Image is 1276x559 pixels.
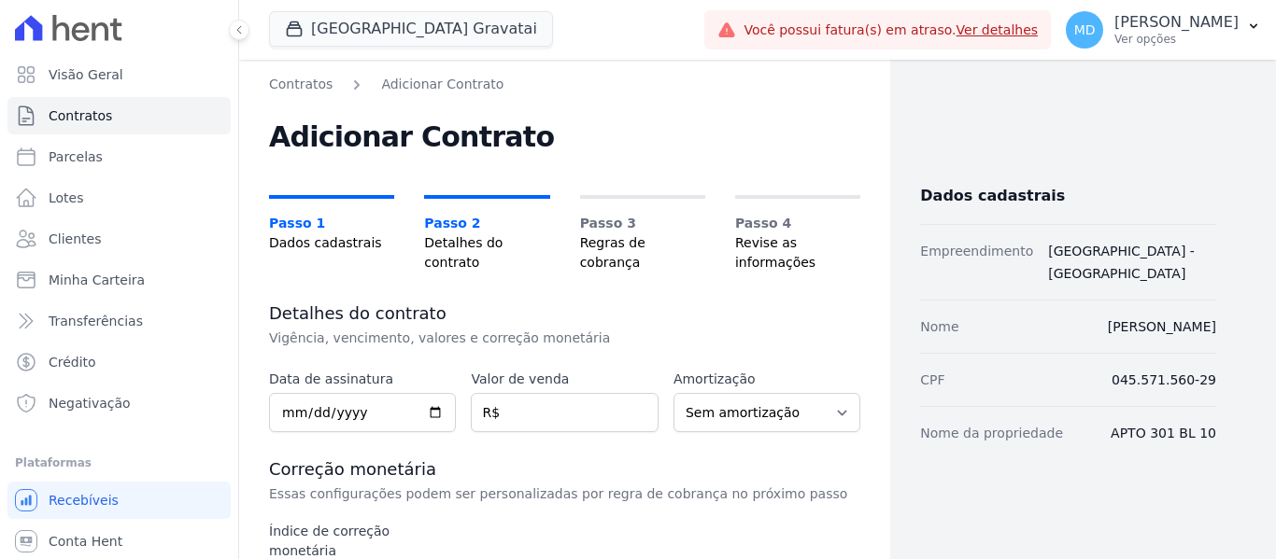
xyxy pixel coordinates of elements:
[1051,4,1276,56] button: MD [PERSON_NAME] Ver opções
[744,21,1038,40] span: Você possui fatura(s) em atraso.
[15,452,223,474] div: Plataformas
[49,230,101,248] span: Clientes
[269,11,553,47] button: [GEOGRAPHIC_DATA] Gravatai
[673,370,860,389] label: Amortização
[580,214,705,233] span: Passo 3
[471,370,658,389] label: Valor de venda
[381,75,503,94] a: Adicionar Contrato
[49,394,131,412] span: Negativação
[269,195,860,273] nav: Progress
[735,214,860,233] span: Passo 4
[269,124,860,150] h2: Adicionar Contrato
[957,22,1039,37] a: Ver detalhes
[424,233,549,273] span: Detalhes do contrato
[920,369,944,391] dt: CPF
[49,106,112,125] span: Contratos
[49,312,143,330] span: Transferências
[580,233,705,273] span: Regras de cobrança
[920,315,958,338] dt: Nome
[49,532,122,551] span: Conta Hent
[920,183,1216,209] h3: Dados cadastrais
[7,220,231,258] a: Clientes
[7,97,231,134] a: Contratos
[920,422,1063,444] dt: Nome da propriedade
[269,370,456,389] label: Data de assinatura
[1114,13,1239,32] p: [PERSON_NAME]
[49,491,119,510] span: Recebíveis
[49,271,145,289] span: Minha Carteira
[7,56,231,93] a: Visão Geral
[7,261,231,299] a: Minha Carteira
[269,233,394,253] span: Dados cadastrais
[7,384,231,422] a: Negativação
[269,214,394,233] span: Passo 1
[49,147,103,166] span: Parcelas
[269,75,860,94] nav: Breadcrumb
[269,75,333,94] a: Contratos
[920,240,1033,285] dt: Empreendimento
[269,328,860,347] p: Vigência, vencimento, valores e correção monetária
[1048,240,1216,285] dd: [GEOGRAPHIC_DATA] - [GEOGRAPHIC_DATA]
[1112,369,1216,391] dd: 045.571.560-29
[49,189,84,207] span: Lotes
[7,179,231,217] a: Lotes
[7,343,231,381] a: Crédito
[49,353,96,371] span: Crédito
[735,233,860,273] span: Revise as informações
[269,484,860,503] p: Essas configurações podem ser personalizadas por regra de cobrança no próximo passo
[424,214,549,233] span: Passo 2
[269,458,860,481] h3: Correção monetária
[7,138,231,175] a: Parcelas
[1114,32,1239,47] p: Ver opções
[49,65,123,84] span: Visão Geral
[1108,315,1216,338] dd: [PERSON_NAME]
[7,302,231,340] a: Transferências
[269,302,860,325] h3: Detalhes do contrato
[1111,422,1216,444] dd: APTO 301 BL 10
[7,482,231,519] a: Recebíveis
[1074,23,1096,36] span: MD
